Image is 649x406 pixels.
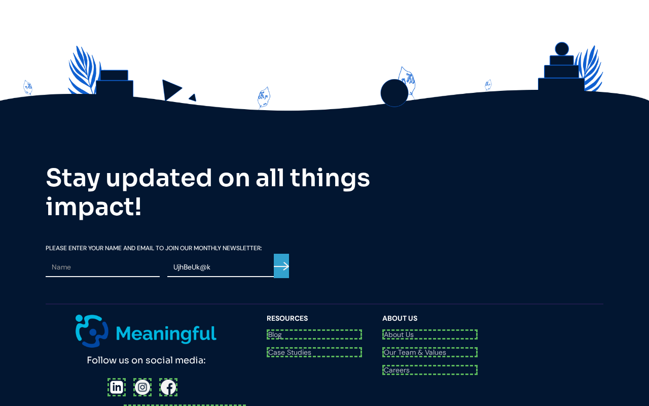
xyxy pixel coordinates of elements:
h2: Stay updated on all things impact! [46,163,401,222]
a: Blog [267,329,362,340]
input: Email [167,258,281,277]
label: Please Enter your Name and email To Join our Monthly Newsletter: [46,245,289,251]
form: Email Form [46,245,289,281]
div: About Us [382,315,478,322]
a: About Us [382,329,478,340]
a: Our Team & Values [382,347,478,357]
div: Follow us on social media: [46,348,246,368]
input: Name [46,258,160,277]
div: resources [267,315,362,322]
a: Case Studies [267,347,362,357]
input: Submit [274,254,289,279]
a: Careers [382,365,478,375]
